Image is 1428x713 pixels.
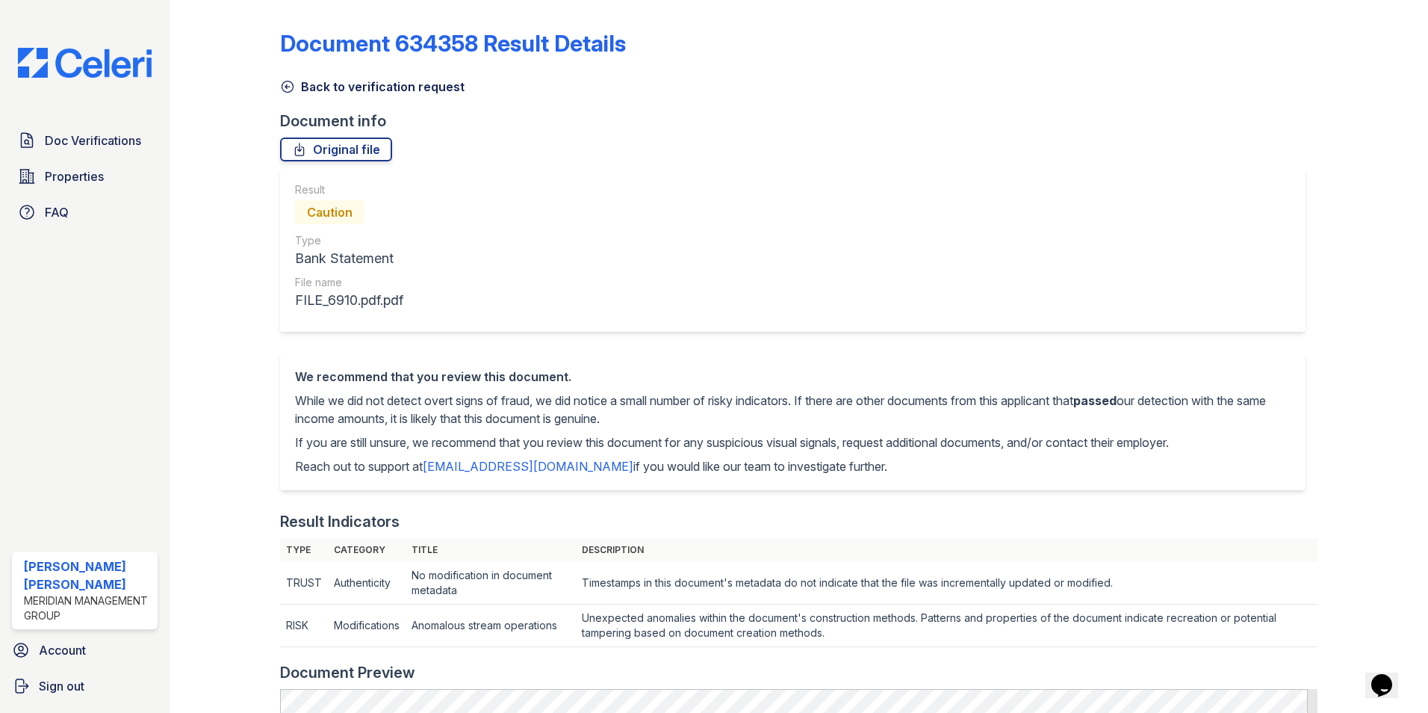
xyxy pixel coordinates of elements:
img: CE_Logo_Blue-a8612792a0a2168367f1c8372b55b34899dd931a85d93a1a3d3e32e68fde9ad4.png [6,48,164,78]
span: Account [39,641,86,659]
span: Doc Verifications [45,132,141,149]
a: Document 634358 Result Details [280,30,626,57]
div: We recommend that you review this document. [295,368,1291,386]
a: [EMAIL_ADDRESS][DOMAIN_NAME] [423,459,633,474]
td: Timestamps in this document's metadata do not indicate that the file was incrementally updated or... [576,562,1318,605]
th: Type [280,538,328,562]
div: FILE_6910.pdf.pdf [295,290,403,311]
span: FAQ [45,203,69,221]
th: Title [406,538,575,562]
a: Original file [280,138,392,161]
a: Properties [12,161,158,191]
p: While we did not detect overt signs of fraud, we did notice a small number of risky indicators. I... [295,392,1291,428]
iframe: chat widget [1365,653,1413,698]
td: Modifications [328,605,406,647]
td: Anomalous stream operations [406,605,575,647]
td: Unexpected anomalies within the document's construction methods. Patterns and properties of the d... [576,605,1318,647]
div: Meridian Management Group [24,593,152,623]
p: If you are still unsure, we recommend that you review this document for any suspicious visual sig... [295,433,1291,451]
a: Account [6,635,164,665]
div: [PERSON_NAME] [PERSON_NAME] [24,558,152,593]
div: Type [295,233,403,248]
span: passed [1073,393,1117,408]
p: Reach out to support at if you would like our team to investigate further. [295,457,1291,475]
a: Sign out [6,671,164,701]
div: Bank Statement [295,248,403,269]
a: Back to verification request [280,78,465,96]
div: Document info [280,111,1317,132]
span: Properties [45,167,104,185]
th: Description [576,538,1318,562]
th: Category [328,538,406,562]
a: Doc Verifications [12,126,158,155]
td: TRUST [280,562,328,605]
a: FAQ [12,197,158,227]
div: Caution [295,200,364,224]
td: Authenticity [328,562,406,605]
td: RISK [280,605,328,647]
span: Sign out [39,677,84,695]
div: Result Indicators [280,511,400,532]
td: No modification in document metadata [406,562,575,605]
div: Result [295,182,403,197]
div: File name [295,275,403,290]
div: Document Preview [280,662,415,683]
